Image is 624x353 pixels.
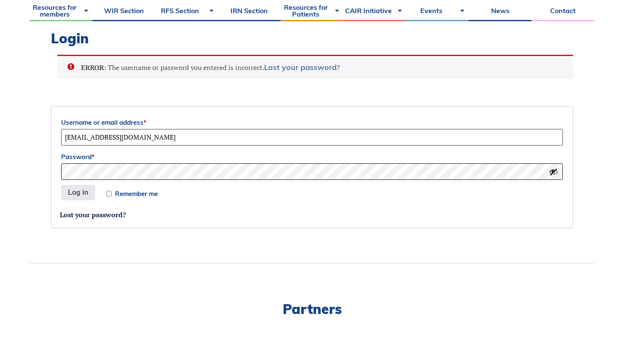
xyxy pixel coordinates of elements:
[61,185,95,200] button: Log in
[61,116,563,129] label: Username or email address
[51,30,573,46] h2: Login
[61,151,563,163] label: Password
[60,210,126,219] a: Lost your password?
[81,63,104,72] strong: ERROR
[30,302,594,316] h2: Partners
[106,191,112,196] input: Remember me
[115,191,158,197] span: Remember me
[81,63,559,72] li: : The username or password you entered is incorrect. ?
[264,62,337,72] a: Lost your password
[549,167,558,176] button: Show password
